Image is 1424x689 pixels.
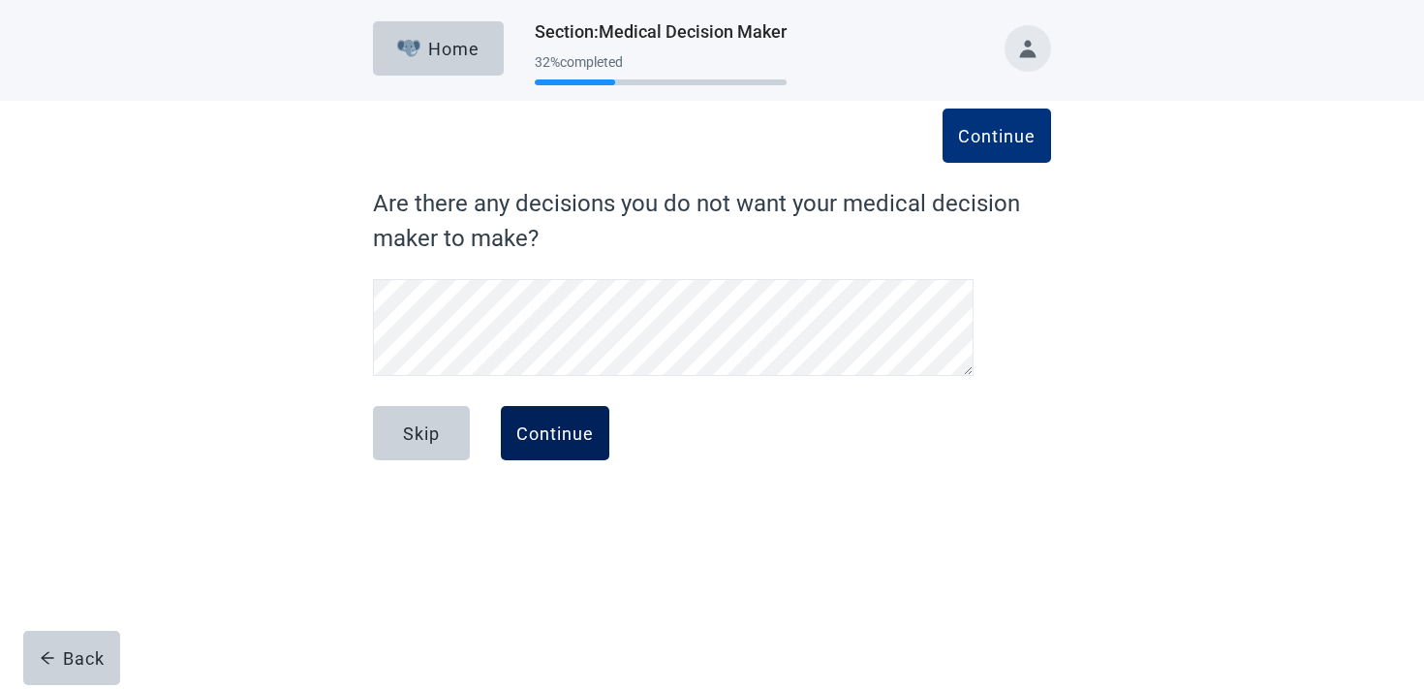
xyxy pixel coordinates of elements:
[535,18,787,46] h1: Section : Medical Decision Maker
[373,21,504,76] button: ElephantHome
[373,186,1051,256] label: Are there any decisions you do not want your medical decision maker to make?
[535,54,787,70] div: 32 % completed
[535,47,787,94] div: Progress section
[23,631,120,685] button: arrow-leftBack
[516,423,594,443] div: Continue
[40,648,105,668] div: Back
[1005,25,1051,72] button: Toggle account menu
[943,109,1051,163] button: Continue
[397,40,421,57] img: Elephant
[373,406,470,460] button: Skip
[501,406,609,460] button: Continue
[403,423,440,443] div: Skip
[40,650,55,666] span: arrow-left
[958,126,1036,145] div: Continue
[397,39,480,58] div: Home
